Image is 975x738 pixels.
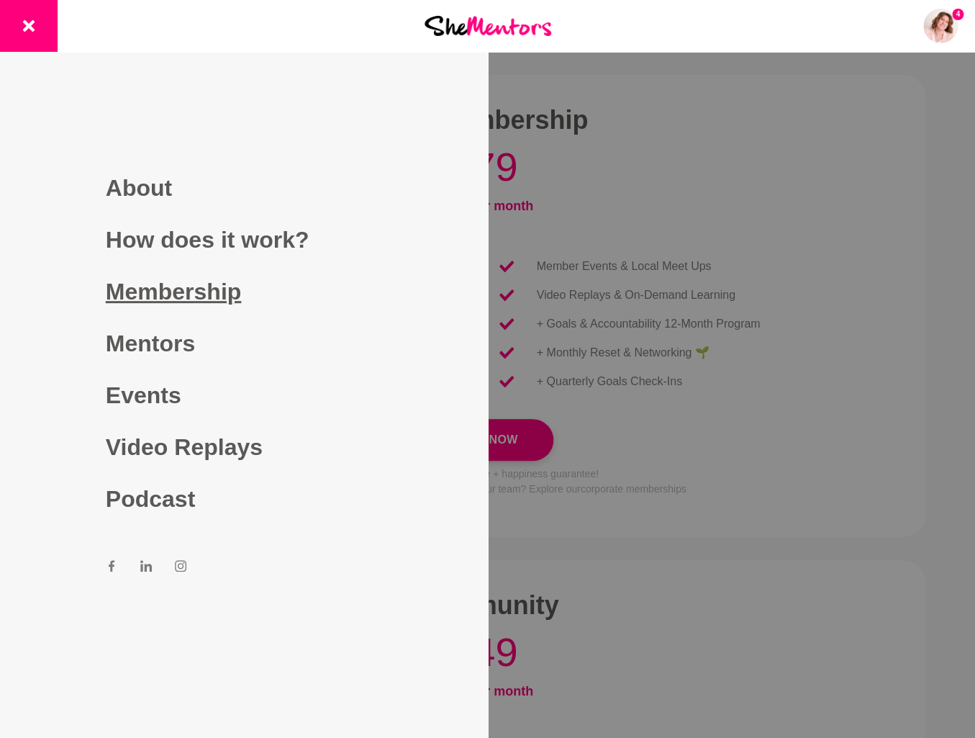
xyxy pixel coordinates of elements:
img: Amanda Greenman [923,9,958,43]
a: Facebook [106,559,117,577]
img: She Mentors Logo [425,16,551,35]
a: Amanda Greenman4 [923,9,958,43]
a: Mentors [106,318,382,369]
a: How does it work? [106,214,382,266]
a: About [106,162,382,214]
span: 4 [952,9,963,20]
a: Podcast [106,473,382,525]
a: Video Replays [106,421,382,473]
a: Membership [106,266,382,318]
a: LinkedIn [140,559,152,577]
a: Events [106,369,382,421]
a: Instagram [175,559,186,577]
